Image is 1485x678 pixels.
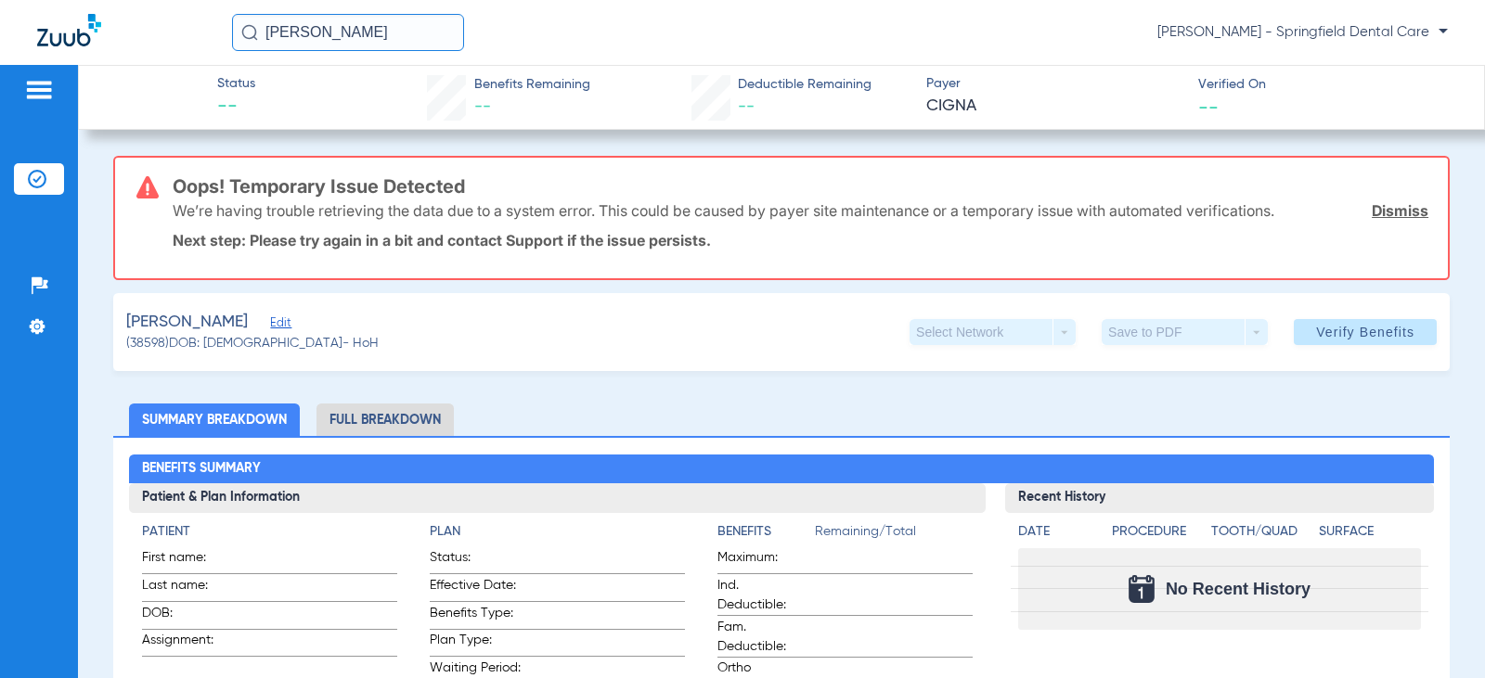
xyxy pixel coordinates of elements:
[1319,522,1420,542] h4: Surface
[1372,201,1428,220] a: Dismiss
[142,604,233,629] span: DOB:
[1005,483,1433,513] h3: Recent History
[1319,522,1420,548] app-breakdown-title: Surface
[430,576,521,601] span: Effective Date:
[1112,522,1204,548] app-breakdown-title: Procedure
[316,403,454,436] li: Full Breakdown
[1198,96,1219,116] span: --
[717,522,815,548] app-breakdown-title: Benefits
[717,576,808,615] span: Ind. Deductible:
[126,334,379,353] span: (38598) DOB: [DEMOGRAPHIC_DATA] - HoH
[142,631,233,656] span: Assignment:
[717,618,808,657] span: Fam. Deductible:
[1211,522,1312,548] app-breakdown-title: Tooth/Quad
[129,483,986,513] h3: Patient & Plan Information
[474,75,590,95] span: Benefits Remaining
[738,98,755,115] span: --
[24,79,54,101] img: hamburger-icon
[129,403,300,436] li: Summary Breakdown
[1316,325,1414,339] span: Verify Benefits
[1294,319,1437,345] button: Verify Benefits
[717,548,808,573] span: Maximum:
[738,75,872,95] span: Deductible Remaining
[1198,75,1454,95] span: Verified On
[1018,522,1096,542] h4: Date
[173,201,1274,220] p: We’re having trouble retrieving the data due to a system error. This could be caused by payer sit...
[926,95,1182,118] span: CIGNA
[926,74,1182,94] span: Payer
[1129,575,1155,603] img: Calendar
[173,231,1428,249] p: Next step: Please try again in a bit and contact Support if the issue persists.
[474,98,491,115] span: --
[142,548,233,573] span: First name:
[241,24,258,41] img: Search Icon
[1112,522,1204,542] h4: Procedure
[126,311,248,334] span: [PERSON_NAME]
[717,522,815,542] h4: Benefits
[136,176,159,198] img: error-icon
[37,14,101,46] img: Zuub Logo
[1018,522,1096,548] app-breakdown-title: Date
[217,74,255,94] span: Status
[1166,580,1311,598] span: No Recent History
[270,316,287,334] span: Edit
[217,95,255,121] span: --
[173,177,1428,196] h3: Oops! Temporary Issue Detected
[232,14,464,51] input: Search for patients
[430,631,521,656] span: Plan Type:
[430,548,521,573] span: Status:
[1157,23,1448,42] span: [PERSON_NAME] - Springfield Dental Care
[430,604,521,629] span: Benefits Type:
[142,576,233,601] span: Last name:
[129,454,1433,484] h2: Benefits Summary
[142,522,397,542] h4: Patient
[815,522,973,548] span: Remaining/Total
[1211,522,1312,542] h4: Tooth/Quad
[430,522,685,542] h4: Plan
